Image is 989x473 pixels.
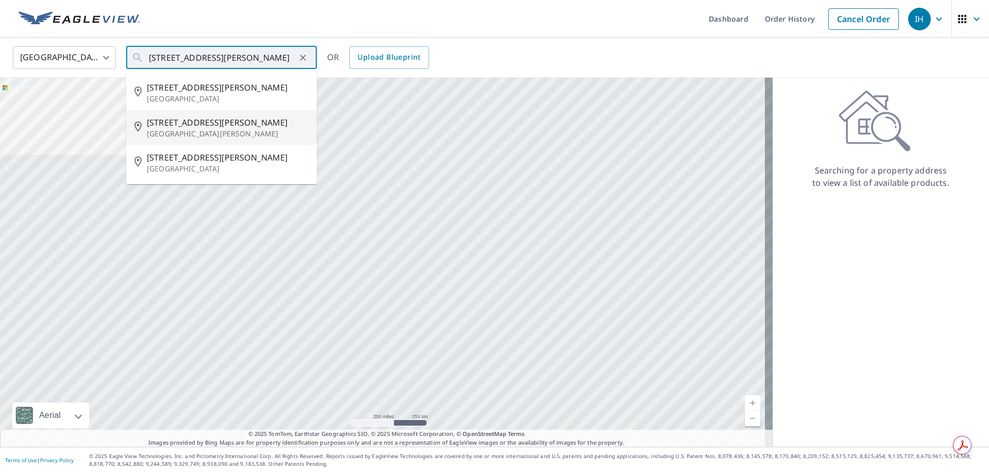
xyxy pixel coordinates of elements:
span: © 2025 TomTom, Earthstar Geographics SIO, © 2025 Microsoft Corporation, © [248,430,525,439]
div: OR [327,46,429,69]
div: [GEOGRAPHIC_DATA] [13,43,116,72]
p: Searching for a property address to view a list of available products. [812,164,950,189]
p: [GEOGRAPHIC_DATA] [147,164,309,174]
p: [GEOGRAPHIC_DATA] [147,94,309,104]
a: Current Level 5, Zoom In [745,395,760,411]
p: [GEOGRAPHIC_DATA][PERSON_NAME] [147,129,309,139]
button: Clear [296,50,310,65]
span: [STREET_ADDRESS][PERSON_NAME] [147,151,309,164]
a: Cancel Order [828,8,899,30]
span: [STREET_ADDRESS][PERSON_NAME] [147,81,309,94]
a: OpenStreetMap [463,430,506,437]
p: | [5,457,74,463]
div: Aerial [36,402,64,428]
span: [STREET_ADDRESS][PERSON_NAME] [147,116,309,129]
input: Search by address or latitude-longitude [149,43,296,72]
img: EV Logo [19,11,140,27]
a: Privacy Policy [40,457,74,464]
span: Upload Blueprint [357,51,420,64]
div: Aerial [12,402,89,428]
a: Terms of Use [5,457,37,464]
a: Terms [508,430,525,437]
p: © 2025 Eagle View Technologies, Inc. and Pictometry International Corp. All Rights Reserved. Repo... [89,452,984,468]
a: Current Level 5, Zoom Out [745,411,760,426]
div: IH [908,8,931,30]
a: Upload Blueprint [349,46,429,69]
